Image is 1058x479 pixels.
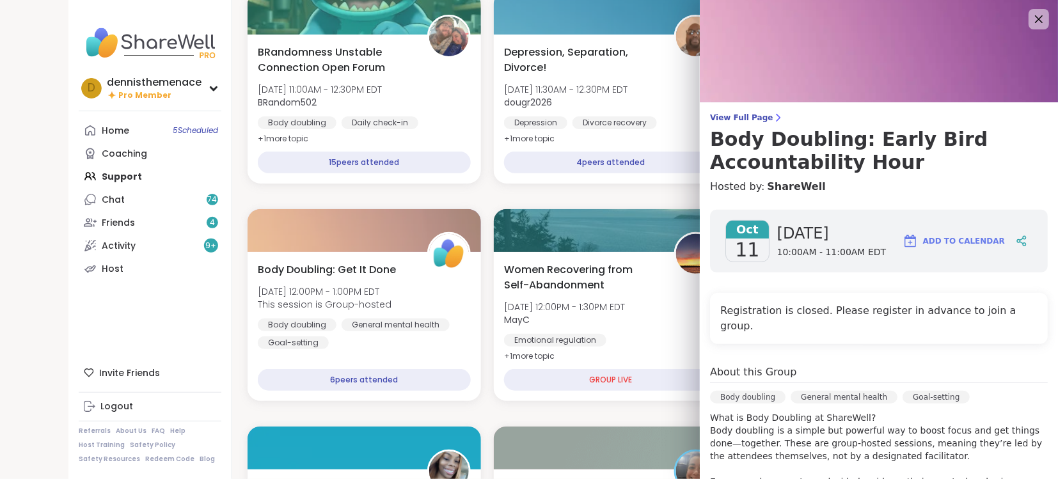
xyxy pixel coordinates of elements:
a: Activity9+ [79,234,221,257]
b: MayC [504,313,530,326]
a: Blog [200,455,215,464]
img: ShareWell Nav Logo [79,20,221,65]
a: Chat74 [79,188,221,211]
div: General mental health [342,318,450,331]
img: ShareWell [429,234,469,274]
span: Body Doubling: Get It Done [258,262,396,278]
div: Body doubling [258,318,336,331]
button: Add to Calendar [897,226,1011,256]
div: Goal-setting [903,391,970,404]
div: Logout [100,400,133,413]
a: About Us [116,427,146,436]
a: Safety Resources [79,455,140,464]
span: 11 [735,239,759,262]
a: Coaching [79,142,221,165]
h4: Hosted by: [710,179,1048,194]
a: Friends4 [79,211,221,234]
div: Depression [504,116,567,129]
span: [DATE] [777,223,887,244]
img: BRandom502 [429,17,469,56]
a: Safety Policy [130,441,175,450]
span: This session is Group-hosted [258,298,391,311]
div: Divorce recovery [572,116,657,129]
div: Home [102,125,129,137]
div: Invite Friends [79,361,221,384]
div: 6 peers attended [258,369,471,391]
div: Body doubling [258,116,336,129]
span: Oct [726,221,769,239]
div: Daily check-in [342,116,418,129]
div: Emotional regulation [504,334,606,347]
h3: Body Doubling: Early Bird Accountability Hour [710,128,1048,174]
span: Depression, Separation, Divorce! [504,45,659,75]
div: 15 peers attended [258,152,471,173]
img: ShareWell Logomark [903,233,918,249]
a: Logout [79,395,221,418]
span: 9 + [206,240,217,251]
h4: About this Group [710,365,796,380]
a: Help [170,427,186,436]
b: dougr2026 [504,96,552,109]
span: View Full Page [710,113,1048,123]
span: Women Recovering from Self-Abandonment [504,262,659,293]
span: [DATE] 11:30AM - 12:30PM EDT [504,83,628,96]
span: d [88,80,95,97]
span: [DATE] 12:00PM - 1:00PM EDT [258,285,391,298]
div: Activity [102,240,136,253]
div: 4 peers attended [504,152,717,173]
div: Host [102,263,123,276]
img: dougr2026 [676,17,716,56]
img: MayC [676,234,716,274]
b: BRandom502 [258,96,317,109]
span: 10:00AM - 11:00AM EDT [777,246,887,259]
div: Goal-setting [258,336,329,349]
a: Host Training [79,441,125,450]
span: [DATE] 11:00AM - 12:30PM EDT [258,83,382,96]
div: GROUP LIVE [504,369,717,391]
div: Body doubling [710,391,786,404]
div: dennisthemenace [107,75,201,90]
span: Pro Member [118,90,171,101]
div: Friends [102,217,135,230]
div: General mental health [791,391,897,404]
a: Redeem Code [145,455,194,464]
div: Coaching [102,148,147,161]
span: Add to Calendar [923,235,1005,247]
a: ShareWell [767,179,825,194]
a: Host [79,257,221,280]
a: Home5Scheduled [79,119,221,142]
span: BRandomness Unstable Connection Open Forum [258,45,413,75]
span: 4 [210,217,215,228]
span: [DATE] 12:00PM - 1:30PM EDT [504,301,625,313]
a: View Full PageBody Doubling: Early Bird Accountability Hour [710,113,1048,174]
a: FAQ [152,427,165,436]
span: 74 [208,194,217,205]
span: 5 Scheduled [173,125,218,136]
div: Chat [102,194,125,207]
h4: Registration is closed. Please register in advance to join a group. [720,303,1038,334]
a: Referrals [79,427,111,436]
